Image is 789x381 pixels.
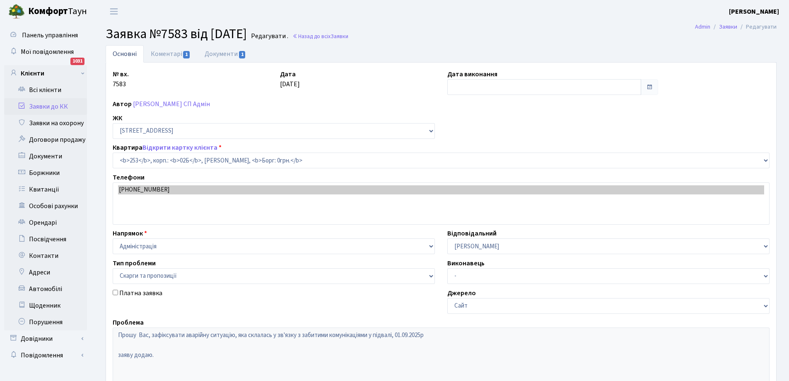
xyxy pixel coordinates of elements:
a: Повідомлення [4,347,87,364]
a: Документи [198,45,253,63]
a: Особові рахунки [4,198,87,214]
a: Автомобілі [4,281,87,297]
a: Заявки до КК [4,98,87,115]
a: [PERSON_NAME] СП Адмін [133,99,210,109]
button: Переключити навігацію [104,5,124,18]
option: [PHONE_NUMBER] [118,185,764,194]
div: [DATE] [274,69,441,95]
a: Договори продажу [4,131,87,148]
span: Панель управління [22,31,78,40]
select: ) [113,153,770,168]
span: Таун [28,5,87,19]
select: ) [113,268,435,284]
a: Admin [695,22,710,31]
label: Тип проблеми [113,258,156,268]
span: Заявки [331,32,348,40]
span: 1 [183,51,190,58]
nav: breadcrumb [683,18,789,36]
a: Квитанції [4,181,87,198]
label: ЖК [113,113,122,123]
a: Документи [4,148,87,165]
small: Редагувати . [249,32,288,40]
li: Редагувати [737,22,777,32]
a: Мої повідомлення1031 [4,44,87,60]
label: Виконавець [447,258,485,268]
label: Платна заявка [119,288,162,298]
a: [PERSON_NAME] [729,7,779,17]
label: Дата [280,69,296,79]
a: Клієнти [4,65,87,82]
img: logo.png [8,3,25,20]
a: Коментарі [144,45,198,63]
a: Адреси [4,264,87,281]
a: Посвідчення [4,231,87,248]
a: Порушення [4,314,87,330]
a: Довідники [4,330,87,347]
a: Контакти [4,248,87,264]
a: Щоденник [4,297,87,314]
a: Відкрити картку клієнта [142,143,217,152]
label: Джерело [447,288,476,298]
label: Проблема [113,318,144,328]
label: Напрямок [113,228,147,238]
label: № вх. [113,69,129,79]
a: Назад до всіхЗаявки [292,32,348,40]
label: Квартира [113,143,222,153]
div: 7583 [106,69,274,95]
span: Мої повідомлення [21,47,74,56]
b: [PERSON_NAME] [729,7,779,16]
a: Панель управління [4,27,87,44]
label: Телефони [113,172,145,182]
span: Заявка №7583 від [DATE] [106,24,247,44]
a: Заявки [719,22,737,31]
a: Всі клієнти [4,82,87,98]
label: Автор [113,99,132,109]
div: 1031 [70,58,84,65]
a: Боржники [4,165,87,181]
span: 1 [239,51,246,58]
label: Дата виконання [447,69,497,79]
a: Основні [106,45,144,63]
a: Заявки на охорону [4,115,87,131]
label: Відповідальний [447,228,497,238]
b: Комфорт [28,5,68,18]
a: Орендарі [4,214,87,231]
